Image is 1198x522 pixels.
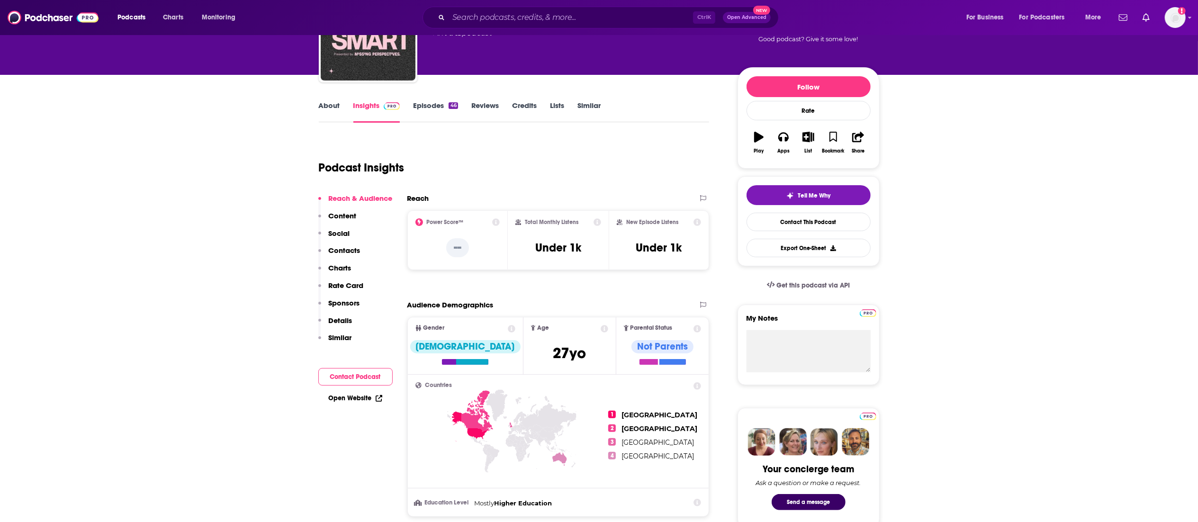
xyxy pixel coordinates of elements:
label: My Notes [747,314,871,330]
img: Sydney Profile [748,428,775,456]
img: Podchaser Pro [860,413,876,420]
div: Play [754,148,764,154]
button: open menu [111,10,158,25]
p: Details [329,316,352,325]
span: 4 [608,452,616,459]
button: Export One-Sheet [747,239,871,257]
img: Barbara Profile [779,428,807,456]
a: InsightsPodchaser Pro [353,101,400,123]
button: Play [747,126,771,160]
p: -- [446,238,469,257]
button: Rate Card [318,281,364,298]
img: User Profile [1165,7,1186,28]
h2: Total Monthly Listens [525,219,578,225]
img: Podchaser Pro [384,102,400,110]
button: tell me why sparkleTell Me Why [747,185,871,205]
span: Tell Me Why [798,192,830,199]
button: Content [318,211,357,229]
button: Social [318,229,350,246]
button: List [796,126,820,160]
span: For Business [966,11,1004,24]
span: [GEOGRAPHIC_DATA] [622,411,697,419]
span: [GEOGRAPHIC_DATA] [622,452,694,460]
span: [GEOGRAPHIC_DATA] [622,424,697,433]
h2: Reach [407,194,429,203]
div: Not Parents [631,340,694,353]
a: Pro website [860,411,876,420]
a: Pro website [860,308,876,317]
svg: Add a profile image [1178,7,1186,15]
button: Contact Podcast [318,368,393,386]
span: Podcasts [117,11,145,24]
button: Follow [747,76,871,97]
div: Bookmark [822,148,844,154]
span: Parental Status [631,325,673,331]
span: Countries [425,382,452,388]
button: Send a message [772,494,846,510]
a: Get this podcast via API [759,274,858,297]
button: Similar [318,333,352,351]
button: Share [846,126,870,160]
img: Jon Profile [842,428,869,456]
button: Bookmark [821,126,846,160]
button: Details [318,316,352,333]
a: Show notifications dropdown [1115,9,1131,26]
span: Get this podcast via API [776,281,850,289]
div: Rate [747,101,871,120]
p: Similar [329,333,352,342]
a: Show notifications dropdown [1139,9,1153,26]
p: Contacts [329,246,360,255]
img: Jules Profile [811,428,838,456]
span: Higher Education [495,499,552,507]
a: Similar [577,101,601,123]
button: Reach & Audience [318,194,393,211]
div: List [805,148,812,154]
span: Gender [423,325,445,331]
span: [GEOGRAPHIC_DATA] [622,438,694,447]
h2: New Episode Listens [626,219,678,225]
button: Charts [318,263,351,281]
button: Apps [771,126,796,160]
a: Contact This Podcast [747,213,871,231]
span: 3 [608,438,616,446]
p: Content [329,211,357,220]
button: open menu [960,10,1016,25]
span: 2 [608,424,616,432]
a: Reviews [471,101,499,123]
div: Ask a question or make a request. [756,479,861,486]
img: tell me why sparkle [786,192,794,199]
a: Lists [550,101,564,123]
h3: Under 1k [535,241,581,255]
a: About [319,101,340,123]
button: Open AdvancedNew [723,12,771,23]
img: Podchaser Pro [860,309,876,317]
button: Show profile menu [1165,7,1186,28]
p: Charts [329,263,351,272]
button: open menu [195,10,248,25]
p: Rate Card [329,281,364,290]
p: Sponsors [329,298,360,307]
div: Search podcasts, credits, & more... [432,7,788,28]
div: Share [852,148,865,154]
span: Age [537,325,549,331]
span: Monitoring [202,11,235,24]
span: Ctrl K [693,11,715,24]
h2: Audience Demographics [407,300,494,309]
span: 27 yo [553,344,586,362]
button: Sponsors [318,298,360,316]
span: Open Advanced [727,15,766,20]
button: open menu [1079,10,1113,25]
div: Your concierge team [763,463,854,475]
span: Charts [163,11,183,24]
span: New [753,6,770,15]
img: Podchaser - Follow, Share and Rate Podcasts [8,9,99,27]
span: 1 [608,411,616,418]
input: Search podcasts, credits, & more... [449,10,693,25]
button: open menu [1013,10,1079,25]
span: Mostly [475,499,495,507]
button: Contacts [318,246,360,263]
h3: Under 1k [636,241,682,255]
p: Reach & Audience [329,194,393,203]
h2: Power Score™ [427,219,464,225]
